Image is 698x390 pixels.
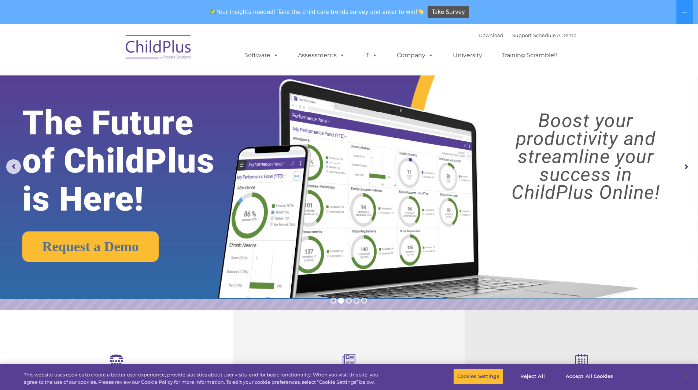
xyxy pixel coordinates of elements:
div: This website uses cookies to create a better user experience, provide statistics about user visit... [24,371,384,386]
span: Take Survey [432,6,465,19]
span: Last name [102,48,124,54]
font: | [479,32,576,38]
img: ✅ [210,9,216,14]
a: Software [237,48,286,63]
a: Download [479,32,503,38]
span: Phone number [102,78,133,84]
span: Your insights needed! Take the child care trends survey and enter to win! [207,5,427,19]
a: Support [512,32,532,38]
rs-layer: Boost your productivity and streamline your success in ChildPlus Online! [482,112,689,201]
button: Cookies Settings [453,369,503,384]
a: Request a Demo [22,231,159,262]
button: Accept All Cookies [562,369,617,384]
a: Assessments [291,48,352,63]
a: IT [357,48,385,63]
a: Schedule A Demo [533,32,576,38]
button: Reject All [510,369,555,384]
img: 👏 [418,9,424,14]
a: Company [389,48,441,63]
a: Take Survey [428,6,469,19]
a: University [446,48,490,63]
rs-layer: The Future of ChildPlus is Here! [22,104,245,218]
img: ChildPlus by Procare Solutions [122,30,195,67]
a: Training Scramble!! [494,48,564,63]
button: Close [678,368,694,385]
